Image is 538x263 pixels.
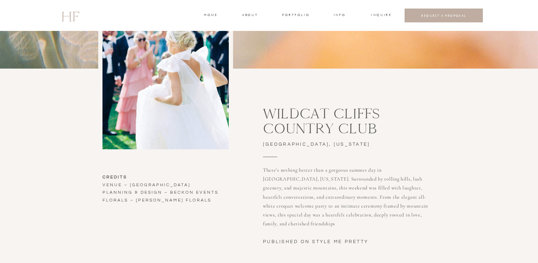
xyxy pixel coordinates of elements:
h3: There’s nothing better than a gorgeous summer day in [GEOGRAPHIC_DATA], [US_STATE]. Surrounded by... [263,166,429,238]
a: REQUEST A PROPOSAL [410,14,478,17]
h3: Venue – [GEOGRAPHIC_DATA] Planning & DESIGN – BECKON EVENTS florals – [PERSON_NAME] florals [102,173,250,236]
a: portfolio [282,12,309,19]
h3: Published on Style Me Pretty [263,238,387,248]
h3: [GEOGRAPHIC_DATA], [US_STATE] [263,140,387,151]
b: CREDITS [102,175,127,179]
a: about [242,12,257,19]
a: INFO [333,12,346,19]
h3: Wildcat Cliffs Country Club [263,106,479,127]
a: home [204,12,217,19]
a: HF [61,5,79,26]
a: INQUIRE [371,12,390,19]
